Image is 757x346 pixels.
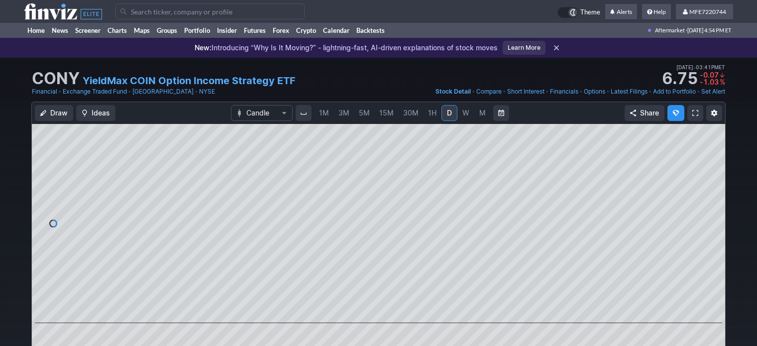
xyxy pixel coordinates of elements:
a: Help [642,4,671,20]
span: 1H [428,109,436,117]
a: Screener [72,23,104,38]
a: 1M [315,105,333,121]
span: W [462,109,469,117]
span: Stock Detail [435,88,471,95]
a: Portfolio [181,23,214,38]
a: Compare [476,87,502,97]
span: D [447,109,452,117]
a: Calendar [320,23,353,38]
span: • [58,87,62,97]
span: New: [195,43,212,52]
a: W [458,105,474,121]
a: Latest Filings [611,87,648,97]
button: Chart Type [231,105,293,121]
button: Share [625,105,664,121]
strong: 6.75 [662,71,698,87]
span: [DATE] 4:54 PM ET [687,23,731,38]
span: • [606,87,610,97]
span: • [503,87,506,97]
span: • [697,87,700,97]
a: 1H [424,105,441,121]
span: Latest Filings [611,88,648,95]
a: Futures [240,23,269,38]
a: Set Alert [701,87,725,97]
h1: CONY [32,71,80,87]
a: Crypto [293,23,320,38]
span: M [479,109,486,117]
a: D [441,105,457,121]
span: 5M [359,109,370,117]
input: Search [115,3,305,19]
a: Learn More [503,41,545,55]
a: Short Interest [507,87,544,97]
a: Theme [557,7,600,18]
a: YieldMax COIN Option Income Strategy ETF [83,74,296,88]
span: -0.07 [700,71,719,79]
a: Options [584,87,605,97]
span: • [579,87,583,97]
a: News [48,23,72,38]
span: -1.03 [700,78,719,86]
a: Exchange Traded Fund [63,87,127,97]
span: Ideas [92,108,110,118]
span: Share [640,108,659,118]
a: Charts [104,23,130,38]
span: • [545,87,549,97]
a: Fullscreen [687,105,703,121]
span: • [649,87,652,97]
button: Range [493,105,509,121]
a: Add to Portfolio [653,87,696,97]
span: [DATE] 03:41PM ET [676,63,725,72]
a: Groups [153,23,181,38]
button: Explore new features [667,105,684,121]
a: Insider [214,23,240,38]
span: Aftermarket · [655,23,687,38]
p: Introducing “Why Is It Moving?” - lightning-fast, AI-driven explanations of stock moves [195,43,498,53]
a: Forex [269,23,293,38]
button: Chart Settings [706,105,722,121]
a: Backtests [353,23,388,38]
a: 15M [375,105,398,121]
a: NYSE [199,87,215,97]
span: 1M [319,109,329,117]
span: • [128,87,131,97]
a: Alerts [605,4,637,20]
button: Ideas [76,105,115,121]
span: Draw [50,108,68,118]
a: Stock Detail [435,87,471,97]
a: Maps [130,23,153,38]
button: Interval [296,105,312,121]
a: 3M [334,105,354,121]
a: M [474,105,490,121]
span: Theme [580,7,600,18]
a: 5M [354,105,374,121]
a: [GEOGRAPHIC_DATA] [132,87,194,97]
span: 3M [338,109,349,117]
span: % [720,78,725,86]
a: Financials [550,87,578,97]
span: • [195,87,198,97]
a: Financial [32,87,57,97]
span: 15M [379,109,394,117]
button: Draw [35,105,73,121]
span: MFE7220744 [689,8,726,15]
span: 30M [403,109,419,117]
span: • [693,63,696,72]
span: • [472,87,475,97]
span: Candle [246,108,277,118]
a: 30M [399,105,423,121]
a: MFE7220744 [676,4,733,20]
a: Home [24,23,48,38]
